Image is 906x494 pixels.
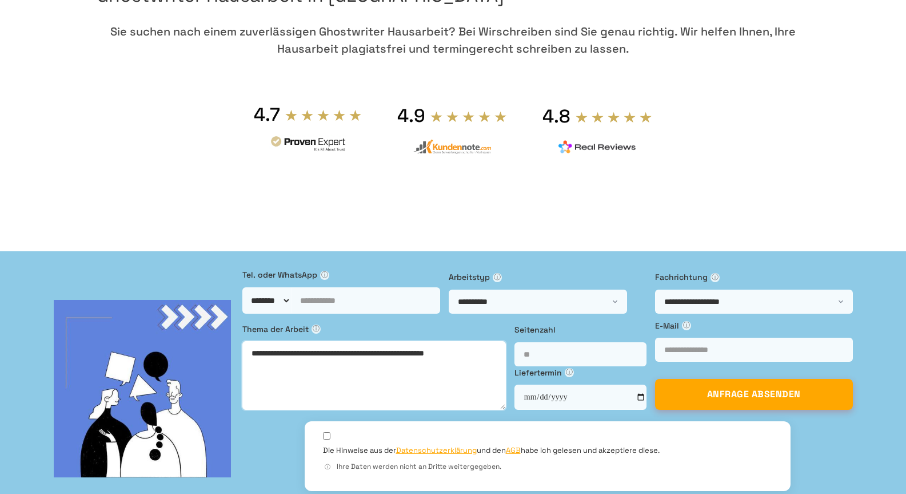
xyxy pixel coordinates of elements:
label: Thema der Arbeit [242,323,506,335]
img: stars [430,110,508,123]
a: AGB [506,445,521,455]
span: ⓘ [565,368,574,377]
label: Arbeitstyp [449,271,646,283]
button: ANFRAGE ABSENDEN [655,379,853,410]
label: Seitenzahl [514,323,646,336]
div: Sie suchen nach einem zuverlässigen Ghostwriter Hausarbeit? Bei Wirschreiben sind Sie genau richt... [97,23,810,57]
label: Liefertermin [514,366,646,379]
span: ⓘ [320,271,329,280]
img: stars [575,111,653,124]
span: ⓘ [323,463,332,472]
span: ⓘ [493,273,502,282]
img: kundennote [413,139,491,155]
label: Fachrichtung [655,271,853,283]
div: 4.7 [254,103,280,126]
div: 4.9 [397,104,425,127]
label: Die Hinweise aus der und den habe ich gelesen und akzeptiere diese. [323,445,660,456]
div: Ihre Daten werden nicht an Dritte weitergegeben. [323,461,772,472]
label: Tel. oder WhatsApp [242,268,440,281]
span: ⓘ [711,273,720,282]
div: 4.8 [542,105,570,128]
img: bg [54,300,231,477]
span: ⓘ [312,325,321,334]
a: Datenschutzerklärung [396,445,477,455]
img: provenexpert [269,135,347,156]
img: realreviews [558,140,636,154]
img: stars [285,109,362,121]
span: ⓘ [682,321,691,330]
label: E-Mail [655,319,853,332]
